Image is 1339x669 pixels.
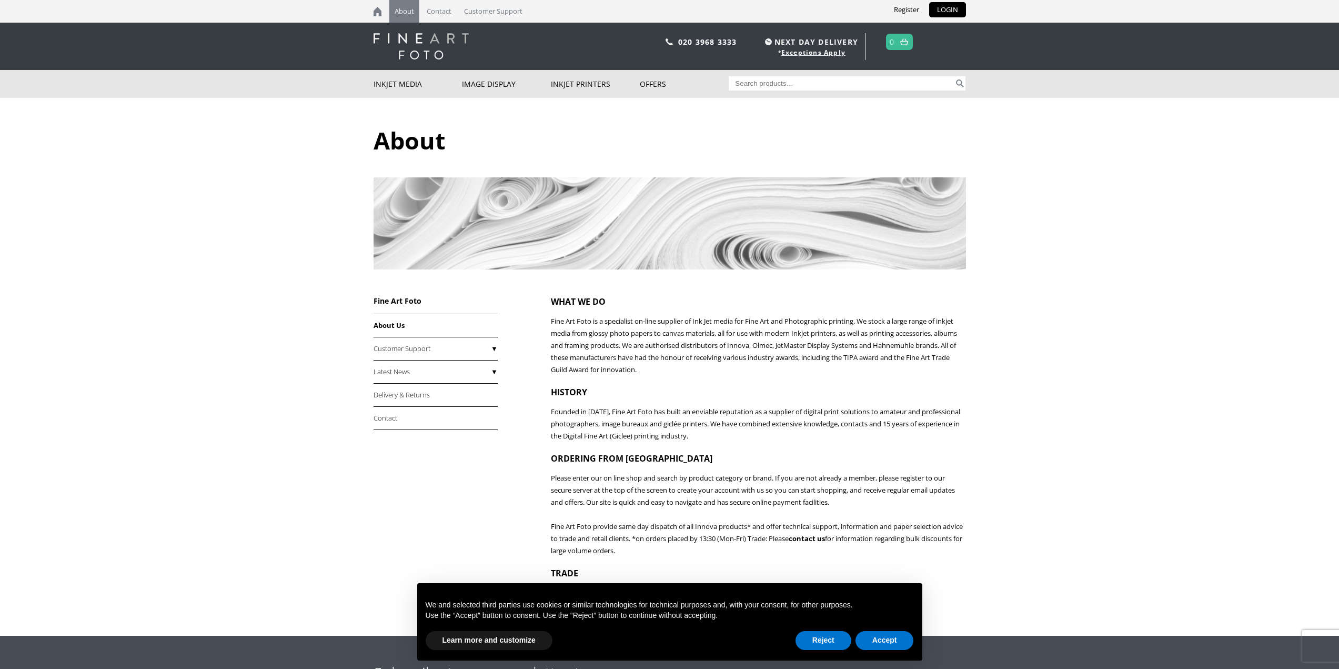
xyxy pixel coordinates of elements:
a: 020 3968 3333 [678,37,737,47]
a: LOGIN [929,2,966,17]
p: Please enter our on line shop and search by product category or brand. If you are not already a m... [551,472,965,557]
a: contact us [789,534,825,543]
button: Reject [796,631,851,650]
p: Founded in [DATE], Fine Art Foto has built an enviable reputation as a supplier of digital print ... [551,406,965,442]
img: phone.svg [666,38,673,45]
h1: About [374,124,966,156]
a: About Us [374,314,498,337]
a: Inkjet Media [374,70,462,98]
span: NEXT DAY DELIVERY [762,36,858,48]
h2: HISTORY [551,386,965,398]
p: Use the “Accept” button to consent. Use the “Reject” button to continue without accepting. [426,611,914,621]
img: time.svg [765,38,772,45]
a: Exceptions Apply [781,48,845,57]
h2: ORDERING FROM [GEOGRAPHIC_DATA] [551,453,965,464]
a: 0 [890,34,894,49]
a: Latest News [374,361,498,384]
button: Accept [855,631,914,650]
a: Delivery & Returns [374,384,498,407]
a: Offers [640,70,729,98]
img: basket.svg [900,38,908,45]
h2: WHAT WE DO [551,296,965,307]
a: Register [886,2,927,17]
h3: Fine Art Foto [374,296,498,306]
h2: TRADE [551,567,965,579]
a: Inkjet Printers [551,70,640,98]
p: We and selected third parties use cookies or similar technologies for technical purposes and, wit... [426,600,914,611]
a: Contact [374,407,498,430]
img: logo-white.svg [374,33,469,59]
button: Learn more and customize [426,631,552,650]
button: Search [954,76,966,91]
a: Customer Support [374,337,498,361]
a: Image Display [462,70,551,98]
input: Search products… [729,76,954,91]
p: Fine Art Foto is a specialist on-line supplier of Ink Jet media for Fine Art and Photographic pri... [551,315,965,376]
